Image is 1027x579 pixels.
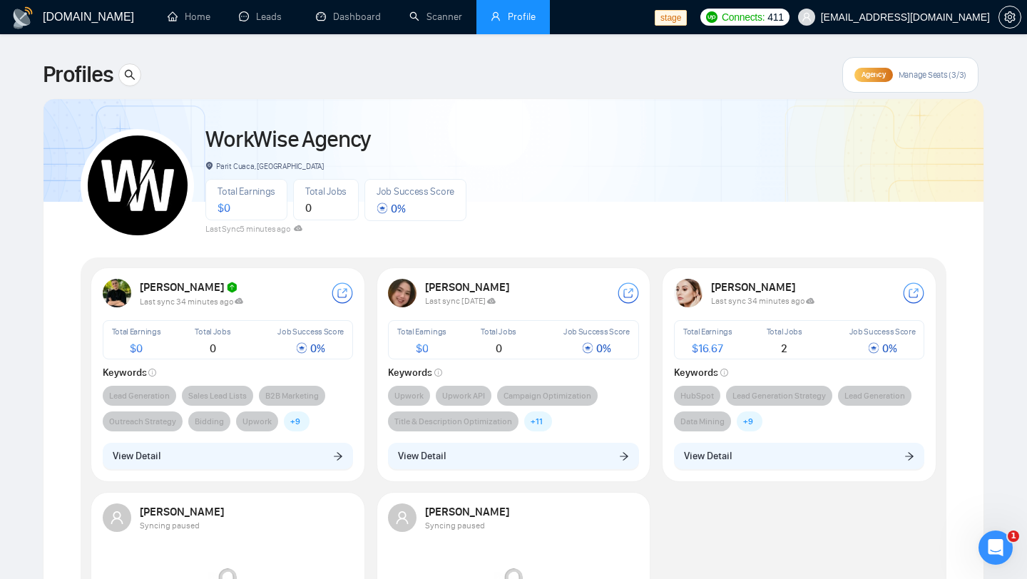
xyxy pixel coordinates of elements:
button: View Detailarrow-right [388,443,639,470]
img: hipo [226,282,239,294]
span: Total Jobs [195,327,230,337]
span: Total Earnings [397,327,446,337]
strong: [PERSON_NAME] [711,280,797,294]
span: 0 % [868,342,896,355]
img: USER [103,279,131,307]
span: info-circle [720,369,728,376]
span: arrow-right [333,451,343,461]
span: info-circle [148,369,156,376]
span: Total Jobs [305,185,347,198]
span: Lead Generation Strategy [732,389,826,403]
strong: Keywords [388,367,442,379]
span: 0 % [296,342,325,355]
span: arrow-right [904,451,914,461]
span: Total Earnings [683,327,732,337]
strong: [PERSON_NAME] [425,505,511,518]
span: View Detail [398,449,446,464]
span: environment [205,162,213,170]
strong: Keywords [674,367,728,379]
span: $ 0 [218,201,230,215]
span: Total Jobs [481,327,516,337]
span: Last sync 34 minutes ago [711,296,815,306]
img: USER [674,279,702,307]
span: Job Success Score [849,327,916,337]
span: B2B Marketing [265,389,319,403]
span: Upwork [242,414,272,429]
span: Job Success Score [277,327,344,337]
span: Upwork API [442,389,485,403]
button: search [118,63,141,86]
span: user [802,12,812,22]
span: Connects: [722,9,765,25]
span: search [119,69,140,81]
a: setting [998,11,1021,23]
img: logo [11,6,34,29]
img: upwork-logo.png [706,11,717,23]
span: Profiles [43,58,113,92]
span: 0 [496,342,502,355]
span: user [395,511,409,525]
img: WorkWise Agency [88,135,188,235]
span: Last Sync 5 minutes ago [205,224,302,234]
span: Data Mining [680,414,725,429]
span: Parit Cuaca, [GEOGRAPHIC_DATA] [205,161,324,171]
a: messageLeads [239,11,287,23]
span: Title & Description Optimization [394,414,512,429]
span: Lead Generation [109,389,170,403]
span: Syncing paused [140,521,200,531]
span: $ 0 [130,342,142,355]
span: Lead Generation [844,389,905,403]
span: Total Earnings [112,327,161,337]
span: Sales Lead Lists [188,389,247,403]
span: Last sync 34 minutes ago [140,297,244,307]
span: Manage Seats (3/3) [899,69,966,81]
a: searchScanner [409,11,462,23]
span: Profile [508,11,536,23]
span: Agency [862,70,885,79]
span: $ 0 [416,342,428,355]
span: $ 16.67 [692,342,723,355]
a: WorkWise Agency [205,125,370,153]
span: View Detail [113,449,160,464]
span: Total Earnings [218,185,275,198]
span: + 9 [290,414,300,429]
img: USER [388,279,417,307]
span: Total Jobs [767,327,802,337]
span: View Detail [684,449,732,464]
strong: [PERSON_NAME] [140,280,239,294]
span: Outreach Strategy [109,414,176,429]
button: View Detailarrow-right [674,443,925,470]
span: Syncing paused [425,521,485,531]
strong: [PERSON_NAME] [425,280,511,294]
span: Campaign Optimization [504,389,591,403]
span: arrow-right [619,451,629,461]
span: Bidding [195,414,224,429]
span: 0 % [377,202,405,215]
span: info-circle [434,369,442,376]
span: Job Success Score [563,327,630,337]
span: stage [655,10,687,26]
a: homeHome [168,11,210,23]
span: 2 [781,342,787,355]
span: + 11 [531,414,543,429]
span: 0 [210,342,216,355]
a: dashboardDashboard [316,11,381,23]
button: setting [998,6,1021,29]
span: Upwork [394,389,424,403]
span: 1 [1008,531,1019,542]
span: HubSpot [680,389,714,403]
button: View Detailarrow-right [103,443,354,470]
span: Job Success Score [377,185,454,198]
strong: Keywords [103,367,157,379]
span: 0 % [582,342,610,355]
span: 411 [767,9,783,25]
span: user [110,511,124,525]
iframe: Intercom live chat [979,531,1013,565]
span: Last sync [DATE] [425,296,496,306]
span: 0 [305,201,312,215]
strong: [PERSON_NAME] [140,505,226,518]
span: + 9 [743,414,753,429]
span: user [491,11,501,21]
